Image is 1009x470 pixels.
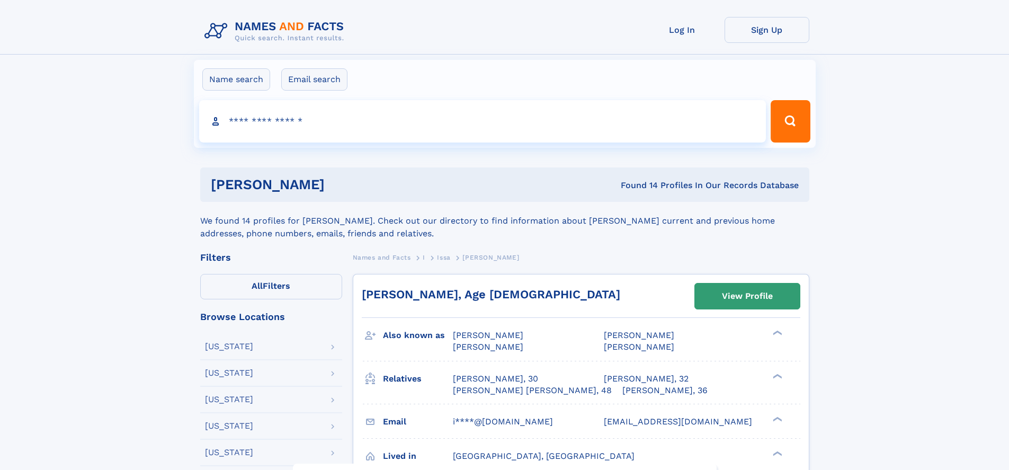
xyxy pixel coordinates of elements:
[200,312,342,322] div: Browse Locations
[604,330,674,340] span: [PERSON_NAME]
[200,202,809,240] div: We found 14 profiles for [PERSON_NAME]. Check out our directory to find information about [PERSON...
[205,422,253,430] div: [US_STATE]
[423,251,425,264] a: I
[437,251,450,264] a: Issa
[695,283,800,309] a: View Profile
[462,254,519,261] span: [PERSON_NAME]
[362,288,620,301] a: [PERSON_NAME], Age [DEMOGRAPHIC_DATA]
[453,385,612,396] a: [PERSON_NAME] [PERSON_NAME], 48
[423,254,425,261] span: I
[200,17,353,46] img: Logo Names and Facts
[437,254,450,261] span: Issa
[453,451,635,461] span: [GEOGRAPHIC_DATA], [GEOGRAPHIC_DATA]
[770,415,783,422] div: ❯
[281,68,347,91] label: Email search
[205,369,253,377] div: [US_STATE]
[211,178,473,191] h1: [PERSON_NAME]
[383,447,453,465] h3: Lived in
[771,100,810,143] button: Search Button
[383,326,453,344] h3: Also known as
[453,342,523,352] span: [PERSON_NAME]
[472,180,799,191] div: Found 14 Profiles In Our Records Database
[604,373,689,385] a: [PERSON_NAME], 32
[725,17,809,43] a: Sign Up
[205,448,253,457] div: [US_STATE]
[383,370,453,388] h3: Relatives
[199,100,766,143] input: search input
[604,416,752,427] span: [EMAIL_ADDRESS][DOMAIN_NAME]
[640,17,725,43] a: Log In
[622,385,708,396] a: [PERSON_NAME], 36
[353,251,411,264] a: Names and Facts
[770,330,783,336] div: ❯
[453,330,523,340] span: [PERSON_NAME]
[722,284,773,308] div: View Profile
[770,450,783,457] div: ❯
[205,395,253,404] div: [US_STATE]
[200,274,342,299] label: Filters
[205,342,253,351] div: [US_STATE]
[770,373,783,379] div: ❯
[202,68,270,91] label: Name search
[604,342,674,352] span: [PERSON_NAME]
[383,413,453,431] h3: Email
[200,253,342,262] div: Filters
[453,373,538,385] a: [PERSON_NAME], 30
[252,281,263,291] span: All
